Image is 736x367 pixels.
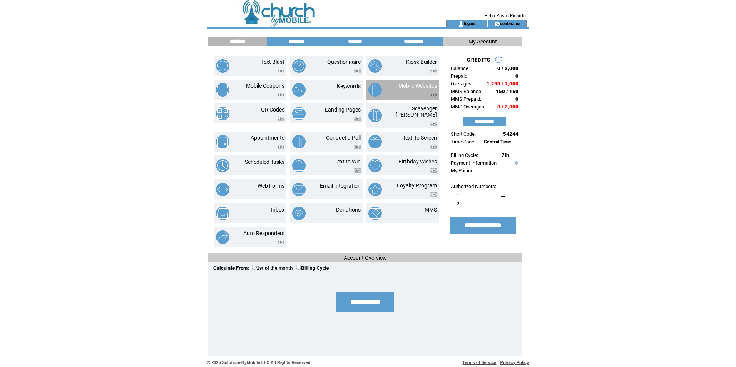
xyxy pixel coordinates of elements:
span: Prepaid: [451,73,468,79]
img: donations.png [292,207,306,220]
span: 0 / 2,000 [497,65,519,71]
img: contact_us_icon.gif [494,21,500,27]
a: My Pricing [451,168,473,173]
a: Web Forms [258,183,284,189]
a: Scavenger [PERSON_NAME] [396,105,437,118]
a: MMS [425,207,437,213]
img: text-to-win.png [292,159,306,172]
a: Text to Win [335,158,361,165]
a: Terms of Service [463,360,497,365]
img: scheduled-tasks.png [216,159,229,172]
span: | [498,360,499,365]
img: help.gif [513,161,518,165]
img: email-integration.png [292,183,306,196]
a: Text To Screen [403,135,437,141]
span: 1,290 / 7,000 [487,81,519,87]
img: inbox.png [216,207,229,220]
span: Account Overview [344,255,387,261]
img: video.png [354,168,361,173]
a: Scheduled Tasks [245,159,284,165]
a: Payment Information [451,160,497,166]
a: Landing Pages [325,107,361,113]
a: Donations [336,207,361,213]
img: kiosk-builder.png [368,59,382,73]
a: Kiosk Builder [406,59,437,65]
span: MMS Prepaid: [451,96,481,102]
img: keywords.png [292,83,306,97]
img: video.png [354,69,361,73]
img: qr-codes.png [216,107,229,120]
a: QR Codes [261,107,284,113]
img: video.png [278,240,284,244]
img: conduct-a-poll.png [292,135,306,148]
a: Privacy Policy [500,360,529,365]
a: Loyalty Program [397,182,437,189]
img: mobile-coupons.png [216,83,229,97]
img: loyalty-program.png [368,183,382,196]
img: scavenger-hunt.png [368,109,382,122]
img: video.png [354,117,361,121]
img: web-forms.png [216,183,229,196]
span: © 2025 SolutionsByMobile LLC All Rights Reserved [207,360,311,365]
img: video.png [430,69,437,73]
img: landing-pages.png [292,107,306,120]
a: Mobile Coupons [246,83,284,89]
a: Mobile Websites [398,83,437,89]
span: 2. [457,201,460,207]
img: video.png [354,145,361,149]
span: Time Zone: [451,139,475,145]
img: mms.png [368,207,382,220]
span: Overages: [451,81,473,87]
span: Short Code: [451,131,476,137]
span: MMS Balance: [451,88,482,94]
span: Billing Cycle: [451,152,478,158]
span: Authorized Numbers: [451,183,496,189]
span: 0 [515,96,519,102]
span: Hello PastorRicardo [484,13,526,18]
a: logout [464,21,476,26]
img: video.png [278,69,284,73]
input: Billing Cycle [296,265,301,270]
a: Auto Responders [243,230,284,236]
a: Birthday Wishes [398,158,437,165]
img: video.png [430,93,437,97]
img: questionnaire.png [292,59,306,73]
img: mobile-websites.png [368,83,382,97]
span: Balance: [451,65,470,71]
span: 0 / 2,000 [497,104,519,110]
img: video.png [430,168,437,173]
img: auto-responders.png [216,230,229,244]
span: 0 [515,73,519,79]
img: text-blast.png [216,59,229,73]
label: Billing Cycle [296,265,329,271]
img: video.png [430,122,437,126]
img: video.png [430,145,437,149]
span: 1. [457,193,460,199]
span: 54244 [503,131,519,137]
img: birthday-wishes.png [368,159,382,172]
a: Appointments [251,135,284,141]
img: video.png [278,145,284,149]
label: 1st of the month [252,265,293,271]
a: Text Blast [261,59,284,65]
a: Email Integration [320,183,361,189]
span: CREDITS [467,57,490,63]
span: My Account [468,38,497,45]
span: 7th [502,152,509,158]
span: MMS Overages: [451,104,485,110]
a: Inbox [271,207,284,213]
a: contact us [500,21,520,26]
img: account_icon.gif [458,21,464,27]
img: appointments.png [216,135,229,148]
span: 150 / 150 [496,88,519,94]
a: Keywords [337,83,361,89]
img: video.png [430,192,437,197]
img: video.png [278,93,284,97]
a: Conduct a Poll [326,135,361,141]
input: 1st of the month [252,265,257,270]
a: Questionnaire [327,59,361,65]
img: video.png [278,117,284,121]
span: Calculate From: [213,265,249,271]
img: text-to-screen.png [368,135,382,148]
span: Central Time [484,139,511,145]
